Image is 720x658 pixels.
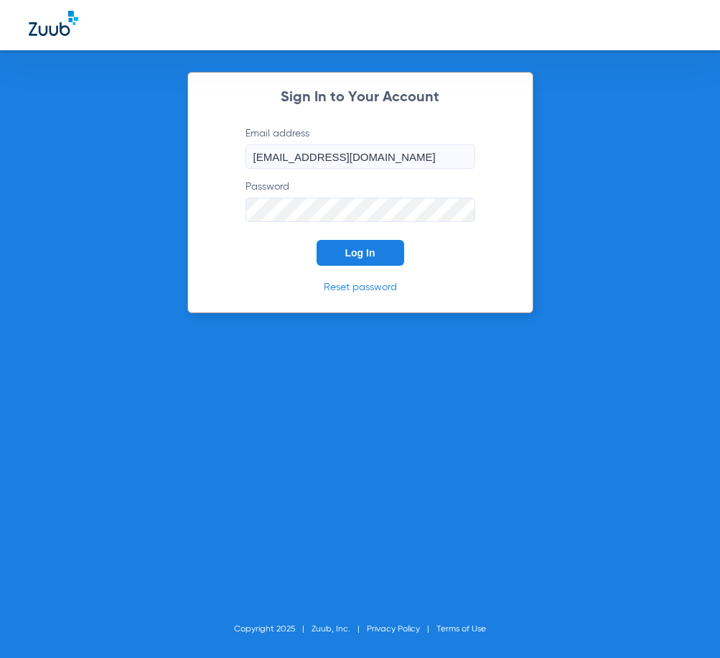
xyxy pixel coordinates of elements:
button: Log In [317,240,404,266]
label: Password [246,180,475,222]
a: Terms of Use [436,625,486,634]
li: Copyright 2025 [234,622,312,636]
input: Email address [246,144,475,169]
li: Zuub, Inc. [312,622,367,636]
span: Log In [345,247,375,259]
a: Reset password [324,282,397,292]
input: Password [246,198,475,222]
h2: Sign In to Your Account [224,91,497,105]
iframe: Chat Widget [648,589,720,658]
label: Email address [246,126,475,169]
a: Privacy Policy [367,625,420,634]
img: Zuub Logo [29,11,78,36]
